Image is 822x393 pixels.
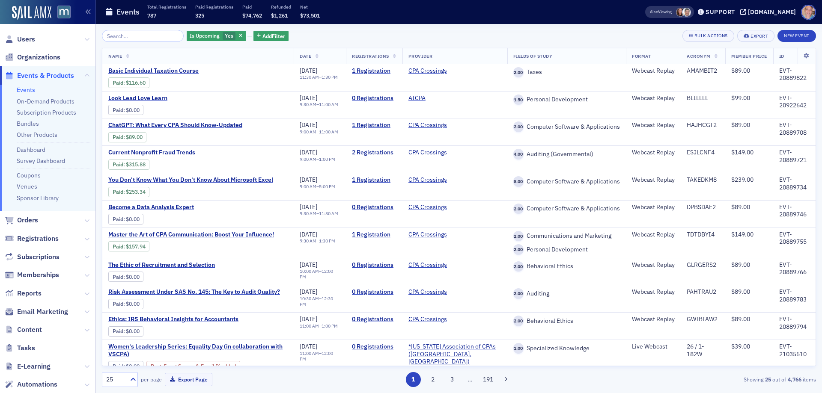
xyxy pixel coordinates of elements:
span: Natalie Antonakas [676,8,685,17]
div: TAKEDKM8 [687,176,719,184]
a: 1 Registration [352,231,396,239]
span: 2.00 [513,261,524,272]
span: $89.00 [731,288,750,295]
a: 0 Registrations [352,343,396,351]
span: Reports [17,289,42,298]
div: ESJLCNF4 [687,149,719,157]
div: Paid: 1 - $11660 [108,77,149,88]
span: Specialized Knowledge [524,345,590,352]
p: Total Registrations [147,4,186,10]
div: Export [751,34,768,38]
div: Paid: 0 - $0 [108,214,143,224]
h1: Events [116,7,140,17]
a: Venues [17,183,37,190]
a: The Ethic of Recruitment and Selection [108,261,252,269]
a: 2 Registrations [352,149,396,157]
a: Paid [113,301,123,307]
span: Yes [225,32,233,39]
span: $39.00 [731,343,750,350]
time: 11:30 AM [319,210,338,216]
time: 9:00 AM [300,183,316,189]
div: [DOMAIN_NAME] [748,8,796,16]
p: Paid Registrations [195,4,233,10]
a: Memberships [5,270,59,280]
a: Paid [113,274,123,280]
time: 11:00 AM [319,129,338,135]
div: Paid: 1 - $25334 [108,187,149,197]
a: Basic Individual Taxation Course [108,67,252,75]
time: 9:30 AM [300,238,316,244]
div: Also [650,9,658,15]
span: Registrations [352,53,389,59]
a: On-Demand Products [17,98,74,105]
button: 191 [481,372,496,387]
span: [DATE] [300,67,317,74]
span: You Don't Know What You Don't Know About Microsoft Excel [108,176,273,184]
button: 2 [425,372,440,387]
input: Search… [102,30,184,42]
a: Look Lead Love Learn [108,95,252,102]
a: Subscription Products [17,109,76,116]
time: 9:00 AM [300,156,316,162]
a: 1 Registration [352,67,396,75]
span: 8.00 [513,176,524,187]
a: Paid [113,363,123,369]
div: EVT-21035510 [779,343,810,358]
p: Paid [242,4,262,10]
a: AICPA [408,95,426,102]
a: Survey Dashboard [17,157,65,165]
span: Behavioral Ethics [524,317,573,325]
span: Auditing (Governmental) [524,151,593,158]
button: 3 [445,372,460,387]
span: $149.00 [731,230,753,238]
span: … [464,375,476,383]
a: Current Nonprofit Fraud Trends [108,149,252,157]
button: [DOMAIN_NAME] [740,9,799,15]
span: CPA Crossings [408,149,462,157]
span: CPA Crossings [408,288,462,296]
div: Webcast Replay [632,176,675,184]
time: 10:00 AM [300,268,319,274]
span: 2.00 [513,204,524,214]
span: : [113,134,126,140]
button: New Event [777,30,816,42]
p: Refunded [271,4,291,10]
div: – [300,74,338,80]
time: 1:00 PM [319,156,335,162]
a: 0 Registrations [352,204,396,211]
a: 0 Registrations [352,316,396,323]
div: – [300,269,340,280]
a: Subscriptions [5,252,60,262]
span: $89.00 [731,67,750,74]
div: Paid: 0 - $0 [108,272,143,282]
a: Dashboard [17,146,45,154]
a: CPA Crossings [408,149,447,157]
button: Export [737,30,774,42]
span: Personal Development [524,96,588,103]
span: : [113,189,126,195]
span: 1.00 [513,343,524,354]
span: Content [17,325,42,334]
a: CPA Crossings [408,176,447,184]
div: EVT-20889746 [779,204,810,219]
span: Users [17,35,35,44]
div: – [300,296,340,307]
span: $315.88 [126,161,146,168]
a: Paid [113,328,123,334]
a: Bundles [17,120,39,127]
a: ChatGPT: What Every CPA Should Know-Updated [108,121,252,129]
div: Paid: 2 - $31588 [108,160,149,170]
div: Paid: 0 - $0 [108,361,143,371]
span: Master the Art of CPA Communication: Boost Your Influence! [108,231,274,239]
img: SailAMX [12,6,51,20]
span: [DATE] [300,288,317,295]
span: [DATE] [300,203,317,211]
a: CPA Crossings [408,261,447,269]
a: Users [5,35,35,44]
div: Paid: 1 - $15794 [108,241,149,251]
span: Acronym [687,53,711,59]
a: Coupons [17,171,41,179]
span: : [113,107,126,113]
span: $1,261 [271,12,288,19]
